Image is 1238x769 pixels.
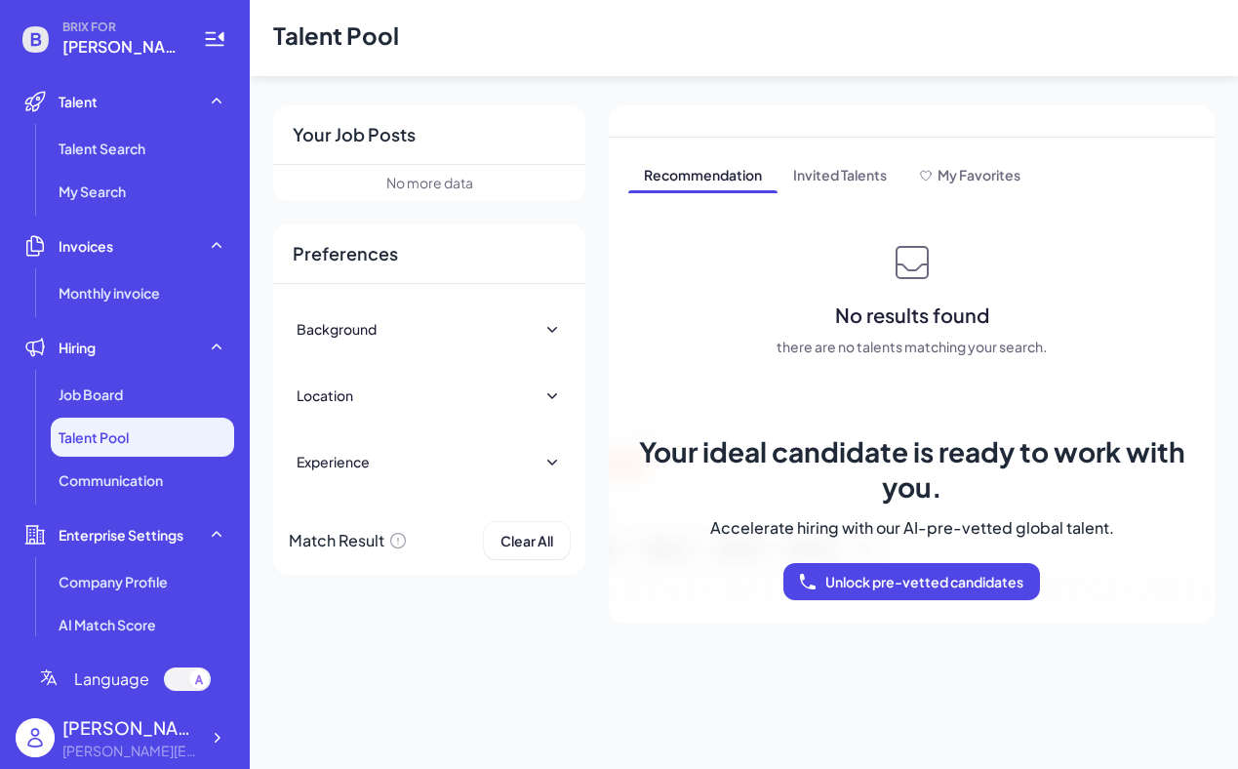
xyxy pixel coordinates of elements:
[628,161,778,192] span: Recommendation
[59,525,183,545] span: Enterprise Settings
[62,714,199,741] div: monica zhou
[59,182,126,201] span: My Search
[59,572,168,591] span: Company Profile
[59,470,163,490] span: Communication
[74,668,149,691] span: Language
[938,166,1020,183] span: My Favorites
[297,385,353,405] div: Location
[777,337,1047,356] span: there are no talents matching your search.
[484,522,570,559] button: Clear All
[59,615,156,634] span: AI Match Score
[62,20,180,35] span: BRIX FOR
[297,319,377,339] div: Background
[62,741,199,761] div: monica@joinbrix.com
[16,718,55,757] img: user_logo.png
[59,427,129,447] span: Talent Pool
[62,35,180,59] span: monica@joinbrix.com
[710,516,1114,540] span: Accelerate hiring with our AI-pre-vetted global talent.
[835,302,989,329] span: No results found
[273,224,585,284] div: Preferences
[59,384,123,404] span: Job Board
[609,434,1215,505] span: Your ideal candidate is ready to work with you.
[59,236,113,256] span: Invoices
[289,522,408,559] div: Match Result
[500,532,553,549] span: Clear All
[386,173,473,193] div: No more data
[297,452,370,471] div: Experience
[825,573,1023,590] span: Unlock pre-vetted candidates
[273,105,585,165] div: Your Job Posts
[59,139,145,158] span: Talent Search
[59,338,96,357] span: Hiring
[59,283,160,303] span: Monthly invoice
[783,563,1040,600] button: Unlock pre-vetted candidates
[59,92,98,111] span: Talent
[778,161,902,192] span: Invited Talents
